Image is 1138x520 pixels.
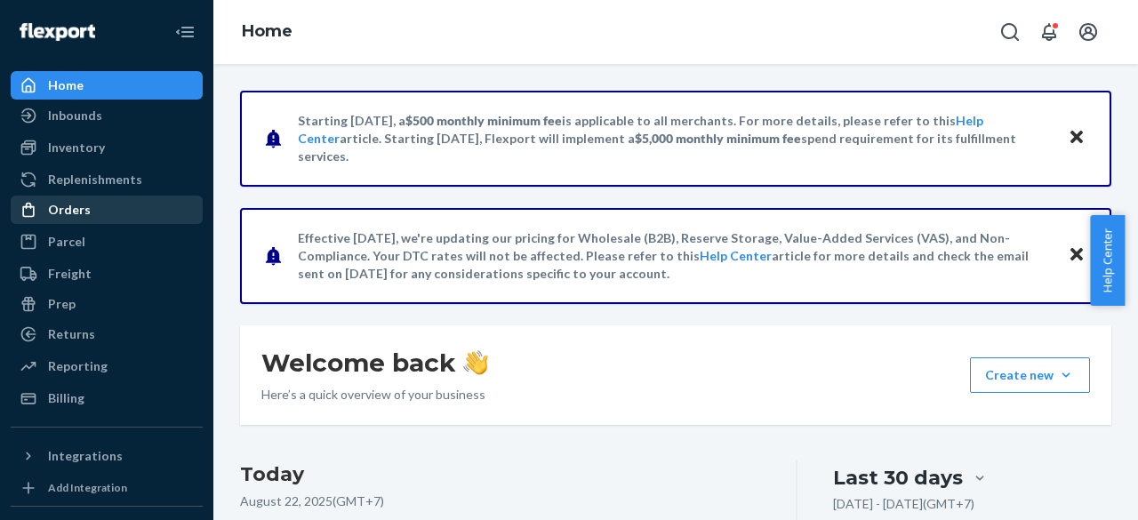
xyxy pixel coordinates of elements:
div: Parcel [48,233,85,251]
img: Flexport logo [20,23,95,41]
div: Returns [48,325,95,343]
div: Replenishments [48,171,142,188]
p: Here’s a quick overview of your business [261,386,488,404]
a: Home [11,71,203,100]
div: Integrations [48,447,123,465]
button: Close [1065,243,1088,268]
a: Add Integration [11,477,203,499]
a: Billing [11,384,203,412]
span: $5,000 monthly minimum fee [635,131,801,146]
div: Home [48,76,84,94]
a: Replenishments [11,165,203,194]
p: Effective [DATE], we're updating our pricing for Wholesale (B2B), Reserve Storage, Value-Added Se... [298,229,1051,283]
p: August 22, 2025 ( GMT+7 ) [240,492,760,510]
a: Prep [11,290,203,318]
div: Inbounds [48,107,102,124]
a: Inbounds [11,101,203,130]
p: Starting [DATE], a is applicable to all merchants. For more details, please refer to this article... [298,112,1051,165]
a: Reporting [11,352,203,380]
a: Returns [11,320,203,348]
a: Home [242,21,293,41]
img: hand-wave emoji [463,350,488,375]
div: Billing [48,389,84,407]
div: Inventory [48,139,105,156]
h1: Welcome back [261,347,488,379]
button: Open account menu [1070,14,1106,50]
a: Inventory [11,133,203,162]
div: Prep [48,295,76,313]
div: Last 30 days [833,464,963,492]
a: Parcel [11,228,203,256]
div: Add Integration [48,480,127,495]
a: Help Center [700,248,772,263]
span: $500 monthly minimum fee [405,113,562,128]
p: [DATE] - [DATE] ( GMT+7 ) [833,495,974,513]
button: Close Navigation [167,14,203,50]
button: Help Center [1090,215,1125,306]
button: Integrations [11,442,203,470]
button: Open Search Box [992,14,1028,50]
button: Close [1065,125,1088,151]
ol: breadcrumbs [228,6,307,58]
div: Freight [48,265,92,283]
a: Orders [11,196,203,224]
div: Orders [48,201,91,219]
div: Reporting [48,357,108,375]
button: Open notifications [1031,14,1067,50]
button: Create new [970,357,1090,393]
a: Freight [11,260,203,288]
h3: Today [240,460,760,489]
